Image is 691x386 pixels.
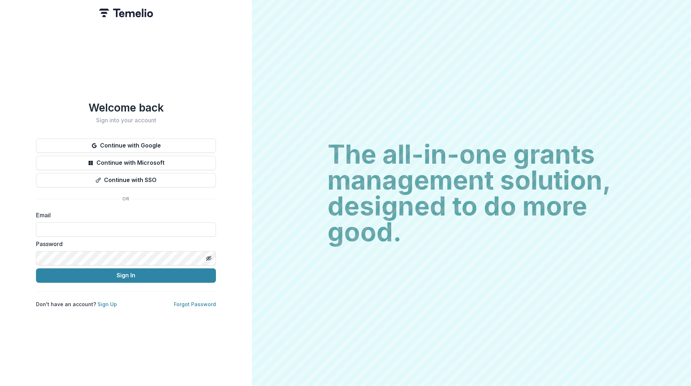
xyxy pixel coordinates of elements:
[36,173,216,187] button: Continue with SSO
[36,156,216,170] button: Continue with Microsoft
[36,268,216,283] button: Sign In
[36,240,212,248] label: Password
[36,101,216,114] h1: Welcome back
[98,301,117,307] a: Sign Up
[36,117,216,124] h2: Sign into your account
[36,300,117,308] p: Don't have an account?
[99,9,153,17] img: Temelio
[174,301,216,307] a: Forgot Password
[36,138,216,153] button: Continue with Google
[36,211,212,219] label: Email
[203,253,214,264] button: Toggle password visibility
